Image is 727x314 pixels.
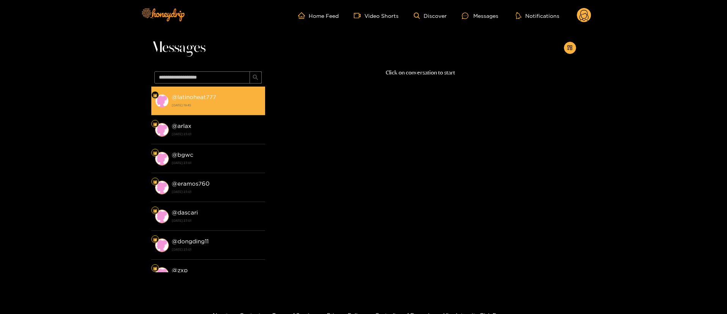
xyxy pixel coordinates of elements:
[298,12,309,19] span: home
[172,238,209,245] strong: @ dongding11
[172,94,216,100] strong: @ latinoheat777
[155,267,169,281] img: conversation
[172,267,188,273] strong: @ zxp
[253,74,258,81] span: search
[153,93,157,98] img: Fan Level
[172,188,261,195] strong: [DATE] 23:01
[172,123,192,129] strong: @ arlax
[462,11,498,20] div: Messages
[153,151,157,155] img: Fan Level
[354,12,399,19] a: Video Shorts
[172,209,198,216] strong: @ dascari
[172,217,261,224] strong: [DATE] 23:01
[155,210,169,223] img: conversation
[153,266,157,271] img: Fan Level
[153,180,157,184] img: Fan Level
[513,12,562,19] button: Notifications
[153,208,157,213] img: Fan Level
[354,12,364,19] span: video-camera
[172,159,261,166] strong: [DATE] 23:01
[153,122,157,126] img: Fan Level
[564,42,576,54] button: appstore-add
[155,181,169,194] img: conversation
[172,180,210,187] strong: @ eramos760
[155,123,169,137] img: conversation
[151,39,206,57] span: Messages
[155,94,169,108] img: conversation
[172,131,261,137] strong: [DATE] 23:01
[414,13,447,19] a: Discover
[155,238,169,252] img: conversation
[153,237,157,242] img: Fan Level
[172,151,193,158] strong: @ bgwc
[298,12,339,19] a: Home Feed
[155,152,169,166] img: conversation
[265,68,576,77] p: Click on conversation to start
[250,71,262,84] button: search
[172,246,261,253] strong: [DATE] 23:01
[567,45,573,51] span: appstore-add
[172,102,261,109] strong: [DATE] 19:45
